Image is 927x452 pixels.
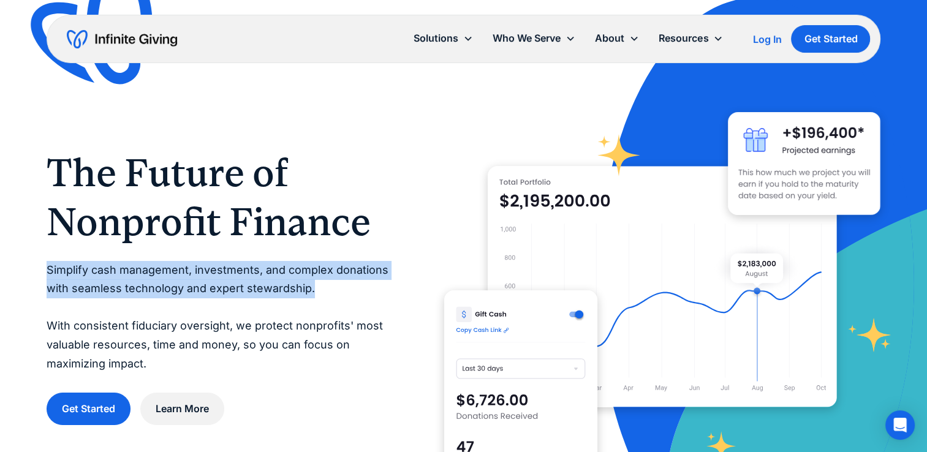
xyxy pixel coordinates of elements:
div: About [585,25,649,51]
div: About [595,30,624,47]
h1: The Future of Nonprofit Finance [47,148,396,246]
a: Get Started [47,393,131,425]
div: Solutions [414,30,458,47]
a: Get Started [791,25,870,53]
div: Who We Serve [483,25,585,51]
img: fundraising star [848,318,891,352]
div: Solutions [404,25,483,51]
a: Learn More [140,393,224,425]
a: Log In [752,32,781,47]
div: Who We Serve [493,30,561,47]
div: Open Intercom Messenger [885,410,915,440]
div: Resources [659,30,708,47]
p: Simplify cash management, investments, and complex donations with seamless technology and expert ... [47,261,396,374]
a: home [67,29,177,49]
img: nonprofit donation platform [488,166,837,407]
div: Resources [649,25,733,51]
div: Log In [752,34,781,44]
